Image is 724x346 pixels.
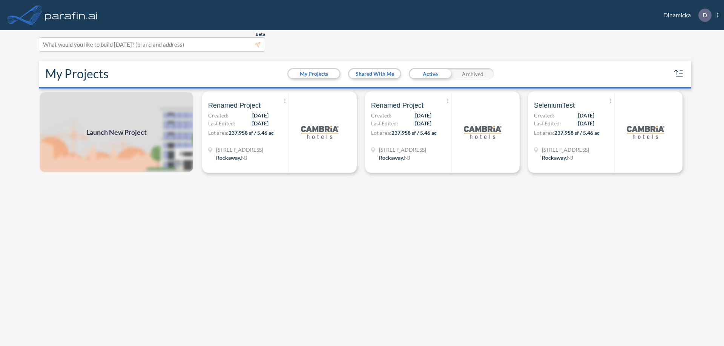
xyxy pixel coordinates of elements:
a: Launch New Project [39,91,194,173]
button: sort [673,68,685,80]
div: Rockaway, NJ [216,154,247,162]
span: [DATE] [415,111,431,119]
span: Last Edited: [208,119,235,127]
span: Rockaway , [542,154,567,161]
img: logo [43,8,99,23]
span: Beta [256,31,265,37]
div: Rockaway, NJ [542,154,573,162]
img: add [39,91,194,173]
span: SeleniumTest [534,101,575,110]
span: 321 Mt Hope Ave [379,146,426,154]
img: logo [627,113,664,151]
button: My Projects [288,69,339,78]
span: Created: [534,111,554,119]
div: Rockaway, NJ [379,154,410,162]
span: Lot area: [208,130,229,136]
span: [DATE] [415,119,431,127]
div: Archived [451,68,494,79]
span: 237,958 sf / 5.46 ac [554,130,600,136]
span: [DATE] [252,119,268,127]
span: Lot area: [534,130,554,136]
span: NJ [241,154,247,161]
span: Launch New Project [86,127,147,137]
span: [DATE] [578,119,594,127]
span: Last Edited: [534,119,561,127]
p: D [703,12,707,18]
div: Dinamicka [652,9,718,22]
span: [DATE] [252,111,268,119]
span: Last Edited: [371,119,398,127]
img: logo [464,113,502,151]
button: Shared With Me [349,69,400,78]
h2: My Projects [45,67,109,81]
span: Renamed Project [371,101,423,110]
div: Active [409,68,451,79]
span: 237,958 sf / 5.46 ac [229,130,274,136]
span: 321 Mt Hope Ave [216,146,263,154]
span: Created: [208,111,229,119]
img: logo [301,113,339,151]
span: Rockaway , [216,154,241,161]
span: NJ [404,154,410,161]
span: [DATE] [578,111,594,119]
span: Renamed Project [208,101,261,110]
span: 237,958 sf / 5.46 ac [391,130,437,136]
span: NJ [567,154,573,161]
span: 321 Mt Hope Ave [542,146,589,154]
span: Lot area: [371,130,391,136]
span: Created: [371,111,391,119]
span: Rockaway , [379,154,404,161]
